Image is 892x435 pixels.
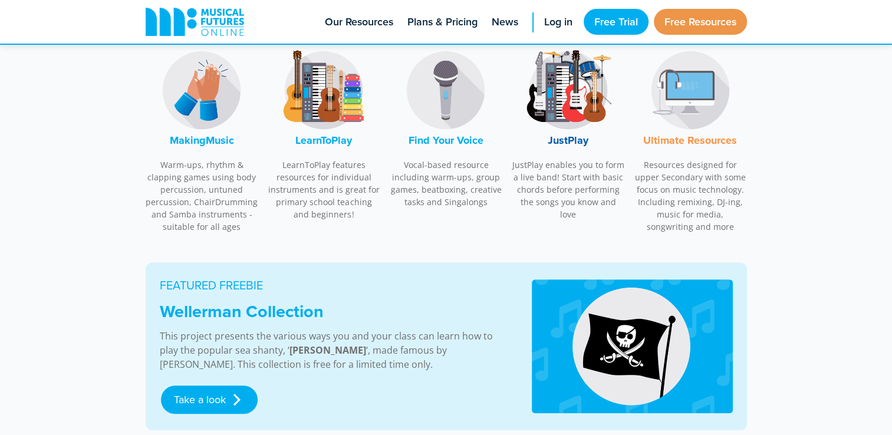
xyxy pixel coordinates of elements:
a: Take a look [161,385,258,414]
img: Find Your Voice Logo [401,46,490,134]
a: Music Technology LogoUltimate Resources Resources designed for upper Secondary with some focus on... [634,40,747,239]
span: Plans & Pricing [407,14,478,30]
a: MakingMusic LogoMakingMusic Warm-ups, rhythm & clapping games using body percussion, untuned perc... [146,40,259,239]
font: MakingMusic [170,133,234,148]
font: Find Your Voice [409,133,483,148]
a: JustPlay LogoJustPlay JustPlay enables you to form a live band! Start with basic chords before pe... [512,40,625,227]
p: JustPlay enables you to form a live band! Start with basic chords before performing the songs you... [512,159,625,220]
span: News [492,14,518,30]
p: Resources designed for upper Secondary with some focus on music technology. Including remixing, D... [634,159,747,233]
a: LearnToPlay LogoLearnToPlay LearnToPlay features resources for individual instruments and is grea... [268,40,381,227]
p: FEATURED FREEBIE [160,276,503,294]
a: Free Resources [654,9,747,35]
span: Our Resources [325,14,393,30]
strong: Wellerman Collection [160,299,324,324]
a: Free Trial [584,9,649,35]
a: Find Your Voice LogoFind Your Voice Vocal-based resource including warm-ups, group games, beatbox... [390,40,503,215]
p: This project presents the various ways you and your class can learn how to play the popular sea s... [160,329,503,371]
p: Vocal-based resource including warm-ups, group games, beatboxing, creative tasks and Singalongs [390,159,503,208]
p: LearnToPlay features resources for individual instruments and is great for primary school teachin... [268,159,381,220]
img: Music Technology Logo [646,46,735,134]
font: Ultimate Resources [643,133,737,148]
p: Warm-ups, rhythm & clapping games using body percussion, untuned percussion, ChairDrumming and Sa... [146,159,259,233]
img: JustPlay Logo [524,46,613,134]
span: Log in [544,14,572,30]
img: MakingMusic Logo [157,46,246,134]
font: LearnToPlay [295,133,352,148]
strong: [PERSON_NAME] [289,344,366,357]
font: JustPlay [548,133,588,148]
img: LearnToPlay Logo [279,46,368,134]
